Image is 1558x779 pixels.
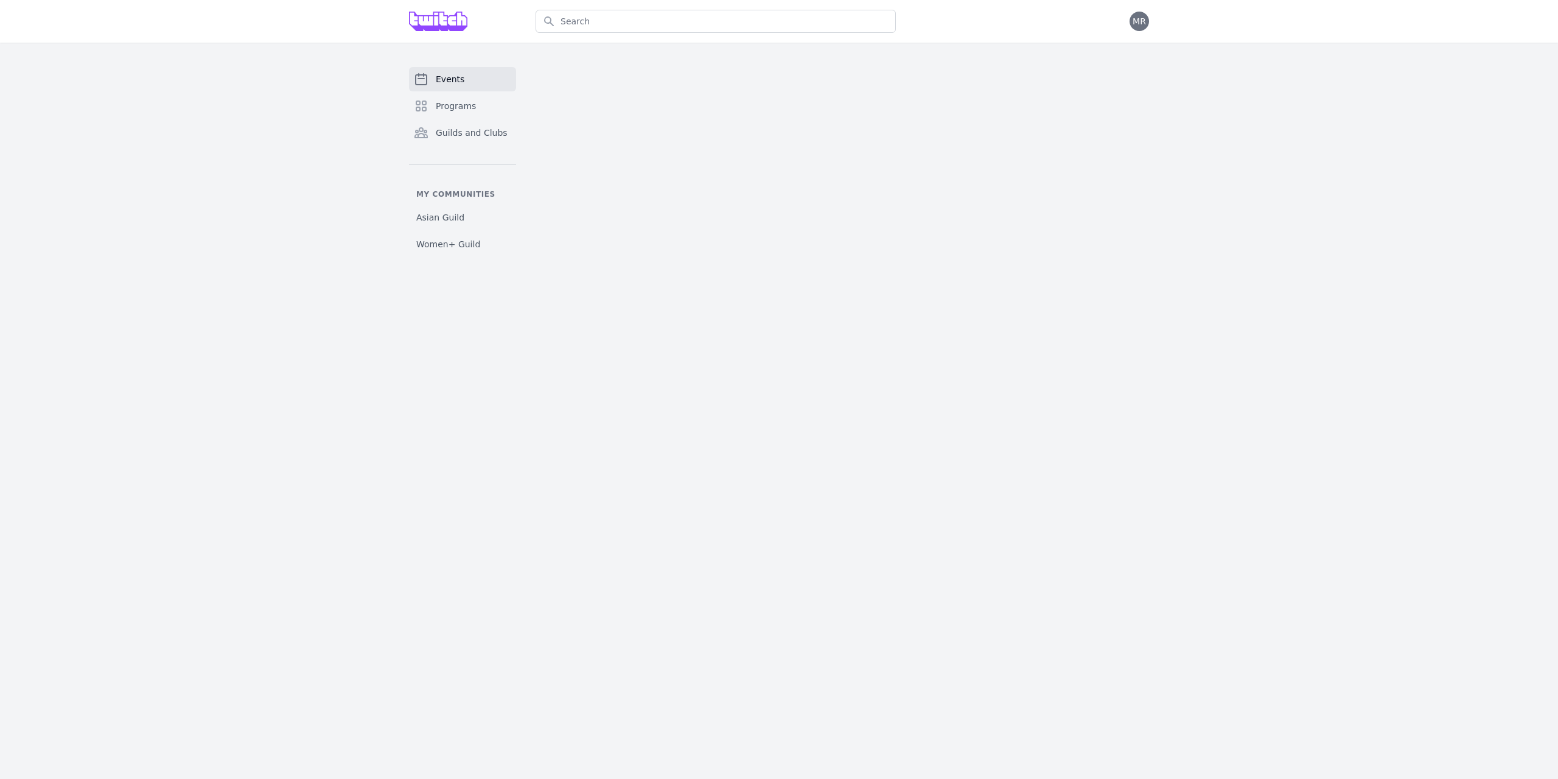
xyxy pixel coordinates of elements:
[1130,12,1149,31] button: MR
[409,233,516,255] a: Women+ Guild
[409,67,516,91] a: Events
[1133,17,1146,26] span: MR
[409,206,516,228] a: Asian Guild
[409,121,516,145] a: Guilds and Clubs
[416,211,464,224] span: Asian Guild
[436,100,476,112] span: Programs
[416,238,480,250] span: Women+ Guild
[409,189,516,199] p: My communities
[409,67,516,255] nav: Sidebar
[536,10,896,33] input: Search
[436,73,464,85] span: Events
[436,127,508,139] span: Guilds and Clubs
[409,12,467,31] img: Grove
[409,94,516,118] a: Programs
